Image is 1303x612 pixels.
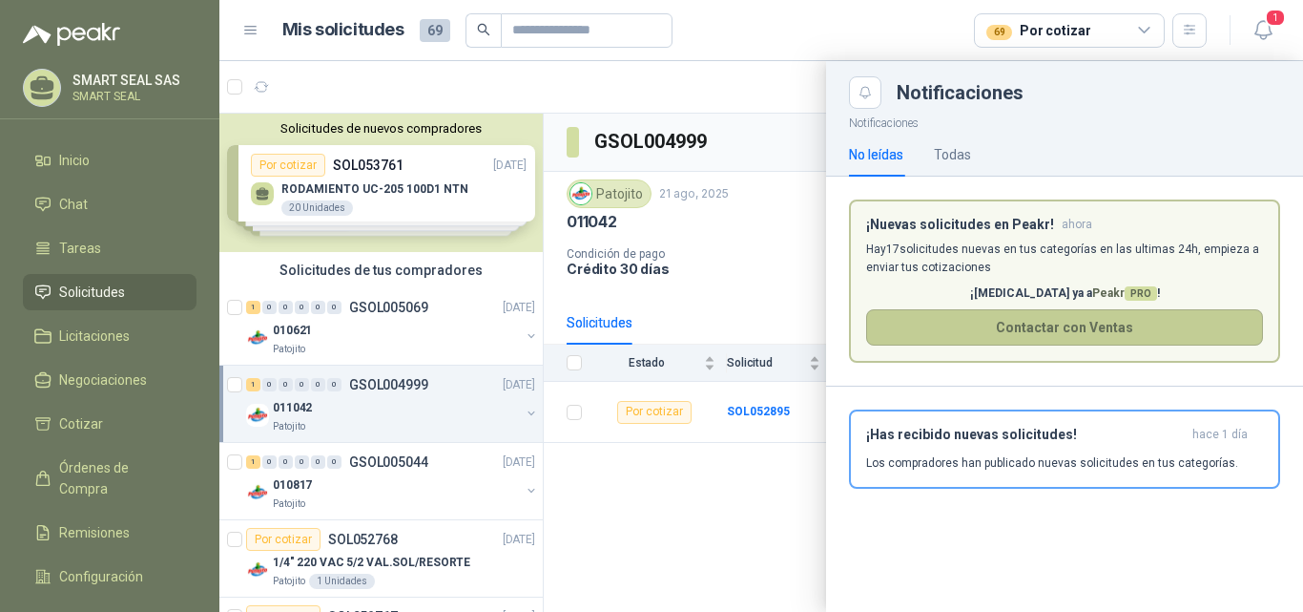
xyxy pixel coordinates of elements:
[59,369,147,390] span: Negociaciones
[849,144,903,165] div: No leídas
[866,427,1185,443] h3: ¡Has recibido nuevas solicitudes!
[23,274,196,310] a: Solicitudes
[72,91,192,102] p: SMART SEAL
[849,410,1280,489] button: ¡Has recibido nuevas solicitudes!hace 1 día Los compradores han publicado nuevas solicitudes en t...
[1265,9,1286,27] span: 1
[59,238,101,259] span: Tareas
[23,450,196,507] a: Órdenes de Compra
[282,16,404,44] h1: Mis solicitudes
[72,74,192,87] p: SMART SEAL SAS
[866,241,1263,277] p: Hay 17 solicitudes nuevas en tus categorías en las ultimas 24h, empieza a enviar tus cotizaciones
[1062,217,1092,233] span: ahora
[23,362,196,398] a: Negociaciones
[59,282,125,303] span: Solicitudes
[59,194,88,215] span: Chat
[866,309,1263,346] button: Contactar con Ventas
[866,454,1238,472] p: Los compradores han publicado nuevas solicitudes en tus categorías.
[1092,286,1157,300] span: Peakr
[23,23,120,46] img: Logo peakr
[23,186,196,222] a: Chat
[1246,13,1280,48] button: 1
[59,522,130,543] span: Remisiones
[986,25,1012,40] div: 69
[866,217,1054,233] h3: ¡Nuevas solicitudes en Peakr!
[849,76,881,109] button: Close
[59,413,103,434] span: Cotizar
[420,19,450,42] span: 69
[59,457,178,499] span: Órdenes de Compra
[59,566,143,587] span: Configuración
[23,559,196,595] a: Configuración
[934,144,971,165] div: Todas
[866,285,1263,303] p: ¡[MEDICAL_DATA] ya a !
[1192,427,1248,443] span: hace 1 día
[59,150,90,171] span: Inicio
[23,318,196,354] a: Licitaciones
[1125,286,1157,301] span: PRO
[23,515,196,551] a: Remisiones
[986,20,1090,41] div: Por cotizar
[826,109,1303,133] p: Notificaciones
[23,230,196,266] a: Tareas
[897,83,1280,102] div: Notificaciones
[59,326,130,347] span: Licitaciones
[23,142,196,179] a: Inicio
[477,23,490,36] span: search
[23,406,196,442] a: Cotizar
